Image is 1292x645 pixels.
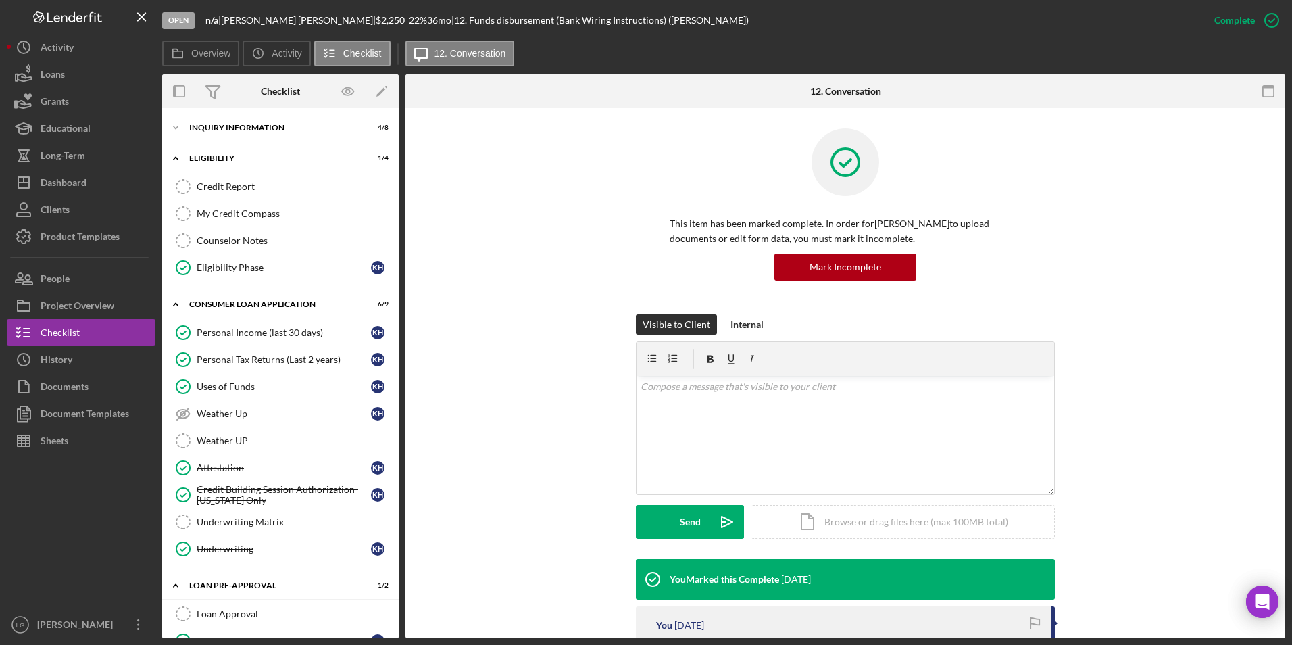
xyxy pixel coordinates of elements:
[7,223,155,250] button: Product Templates
[169,400,392,427] a: Weather UpKH
[371,488,384,502] div: K H
[7,346,155,373] button: History
[169,427,392,454] a: Weather UP
[7,61,155,88] button: Loans
[197,462,371,473] div: Attestation
[169,319,392,346] a: Personal Income (last 30 days)KH
[7,142,155,169] a: Long-Term
[169,373,392,400] a: Uses of FundsKH
[41,319,80,350] div: Checklist
[41,169,86,199] div: Dashboard
[7,400,155,427] button: Document Templates
[197,517,391,527] div: Underwriting Matrix
[636,314,717,335] button: Visible to Client
[7,88,155,115] a: Grants
[7,292,155,319] button: Project Overview
[197,381,371,392] div: Uses of Funds
[191,48,230,59] label: Overview
[34,611,122,642] div: [PERSON_NAME]
[41,115,91,145] div: Educational
[371,542,384,556] div: K H
[169,173,392,200] a: Credit Report
[169,481,392,508] a: Credit Building Session Authorization- [US_STATE] OnlyKH
[197,544,371,554] div: Underwriting
[364,581,389,590] div: 1 / 2
[41,265,70,295] div: People
[197,235,391,246] div: Counselor Notes
[7,115,155,142] button: Educational
[371,353,384,366] div: K H
[41,223,120,254] div: Product Templates
[774,254,916,281] button: Mark Incomplete
[169,227,392,254] a: Counselor Notes
[1214,7,1255,34] div: Complete
[670,574,779,585] div: You Marked this Complete
[221,15,376,26] div: [PERSON_NAME] [PERSON_NAME] |
[169,254,392,281] a: Eligibility PhaseKH
[169,346,392,373] a: Personal Tax Returns (Last 2 years)KH
[371,461,384,475] div: K H
[670,216,1021,247] p: This item has been marked complete. In order for [PERSON_NAME] to upload documents or edit form d...
[451,15,749,26] div: | 12. Funds disbursement (Bank Wiring Instructions) ([PERSON_NAME])
[364,124,389,132] div: 4 / 8
[680,505,701,539] div: Send
[636,505,744,539] button: Send
[371,326,384,339] div: K H
[7,196,155,223] a: Clients
[7,319,155,346] button: Checklist
[434,48,506,59] label: 12. Conversation
[364,300,389,308] div: 6 / 9
[41,346,72,377] div: History
[41,373,89,404] div: Documents
[197,435,391,446] div: Weather UP
[169,454,392,481] a: AttestationKH
[41,88,69,118] div: Grants
[41,400,129,431] div: Document Templates
[371,380,384,393] div: K H
[41,427,68,458] div: Sheets
[724,314,770,335] button: Internal
[7,373,155,400] button: Documents
[197,408,371,419] div: Weather Up
[169,200,392,227] a: My Credit Compass
[197,181,391,192] div: Credit Report
[197,208,391,219] div: My Credit Compass
[7,427,155,454] button: Sheets
[197,327,371,338] div: Personal Income (last 30 days)
[243,41,310,66] button: Activity
[197,354,371,365] div: Personal Tax Returns (Last 2 years)
[169,535,392,563] a: UnderwritingKH
[197,262,371,273] div: Eligibility Phase
[781,574,811,585] time: 2025-08-28 17:55
[189,300,355,308] div: Consumer Loan Application
[343,48,382,59] label: Checklist
[41,61,65,91] div: Loans
[7,169,155,196] button: Dashboard
[189,581,355,590] div: Loan Pre-Approval
[205,14,218,26] b: n/a
[1246,586,1278,618] div: Open Intercom Messenger
[162,12,195,29] div: Open
[197,484,371,506] div: Credit Building Session Authorization- [US_STATE] Only
[371,407,384,421] div: K H
[7,611,155,638] button: LG[PERSON_NAME]
[643,314,710,335] div: Visible to Client
[162,41,239,66] button: Overview
[314,41,391,66] button: Checklist
[261,86,300,97] div: Checklist
[7,265,155,292] button: People
[41,292,114,322] div: Project Overview
[810,254,881,281] div: Mark Incomplete
[7,34,155,61] button: Activity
